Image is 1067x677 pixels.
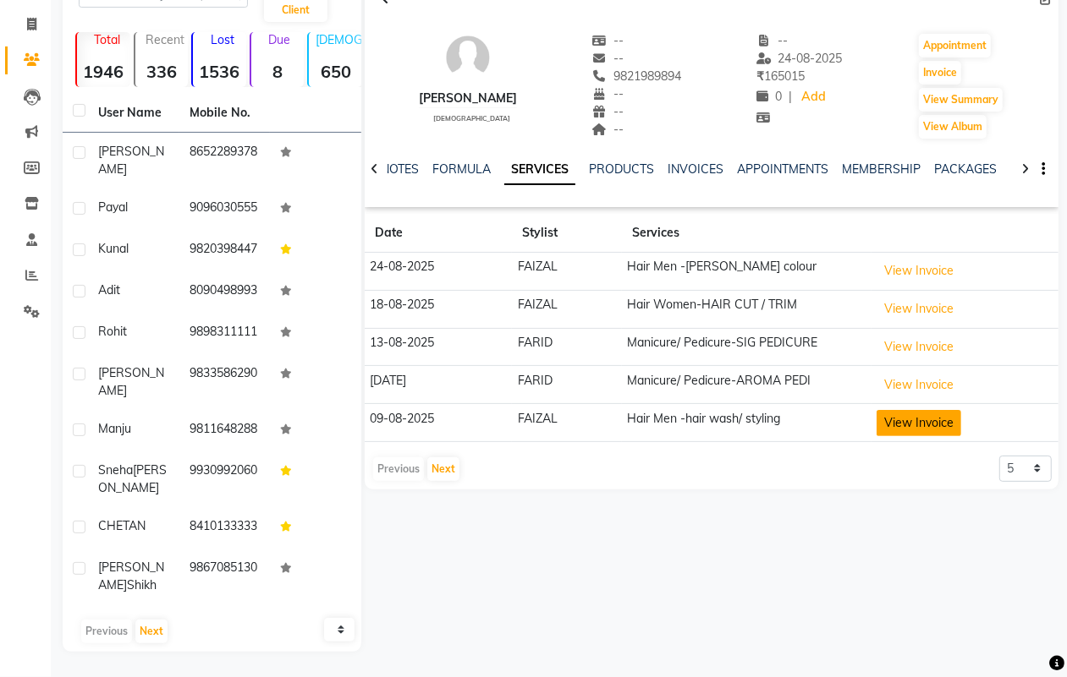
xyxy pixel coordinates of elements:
[443,32,493,83] img: avatar
[919,115,987,139] button: View Album
[365,404,512,442] td: 09-08-2025
[512,366,622,404] td: FARID
[877,372,961,398] button: View Invoice
[589,161,654,177] a: PRODUCTS
[98,462,167,495] span: [PERSON_NAME]
[737,161,828,177] a: APPOINTMENTS
[365,290,512,328] td: 18-08-2025
[179,410,271,451] td: 9811648288
[365,253,512,291] td: 24-08-2025
[255,32,305,47] p: Due
[756,68,805,84] span: 165015
[135,61,189,82] strong: 336
[251,61,305,82] strong: 8
[432,161,491,177] a: FORMULA
[592,51,624,66] span: --
[365,366,512,404] td: [DATE]
[622,253,872,291] td: Hair Men -[PERSON_NAME] colour
[433,114,510,123] span: [DEMOGRAPHIC_DATA]
[919,34,991,57] button: Appointment
[622,366,872,404] td: Manicure/ Pedicure-AROMA PEDI
[200,32,246,47] p: Lost
[179,271,271,313] td: 8090498993
[98,282,120,298] span: Adit
[789,88,792,106] span: |
[135,620,168,643] button: Next
[98,241,129,256] span: Kunal
[98,199,128,215] span: Payal
[877,410,961,436] button: View Invoice
[622,214,872,253] th: Services
[512,404,622,442] td: FAIZAL
[592,122,624,137] span: --
[179,188,271,230] td: 9096030555
[142,32,189,47] p: Recent
[512,328,622,366] td: FARID
[592,104,624,119] span: --
[756,89,782,104] span: 0
[427,457,459,481] button: Next
[919,61,961,85] button: Invoice
[179,507,271,549] td: 8410133333
[179,354,271,410] td: 9833586290
[98,560,164,592] span: [PERSON_NAME]
[179,94,271,133] th: Mobile No.
[365,214,512,253] th: Date
[512,253,622,291] td: FAIZAL
[98,365,164,398] span: [PERSON_NAME]
[179,451,271,507] td: 9930992060
[179,230,271,271] td: 9820398447
[756,33,789,48] span: --
[934,161,997,177] a: PACKAGES
[127,577,157,592] span: shikh
[365,328,512,366] td: 13-08-2025
[842,161,921,177] a: MEMBERSHIP
[179,549,271,604] td: 9867085130
[88,94,179,133] th: User Name
[98,421,131,436] span: manju
[98,518,146,533] span: CHETAN
[756,68,764,84] span: ₹
[592,86,624,101] span: --
[668,161,723,177] a: INVOICES
[504,155,575,185] a: SERVICES
[756,51,843,66] span: 24-08-2025
[622,404,872,442] td: Hair Men -hair wash/ styling
[179,133,271,188] td: 8652289378
[622,290,872,328] td: Hair Women-HAIR CUT / TRIM
[381,161,419,177] a: NOTES
[512,214,622,253] th: Stylist
[592,33,624,48] span: --
[309,61,362,82] strong: 650
[98,462,133,478] span: Sneha
[622,328,872,366] td: Manicure/ Pedicure-SIG PEDICURE
[98,324,127,339] span: Rohit
[316,32,362,47] p: [DEMOGRAPHIC_DATA]
[877,258,961,284] button: View Invoice
[419,90,517,107] div: [PERSON_NAME]
[77,61,130,82] strong: 1946
[98,144,164,177] span: [PERSON_NAME]
[877,296,961,322] button: View Invoice
[193,61,246,82] strong: 1536
[919,88,1003,112] button: View Summary
[512,290,622,328] td: FAIZAL
[799,85,828,109] a: Add
[84,32,130,47] p: Total
[179,313,271,354] td: 9898311111
[592,68,682,84] span: 9821989894
[877,334,961,360] button: View Invoice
